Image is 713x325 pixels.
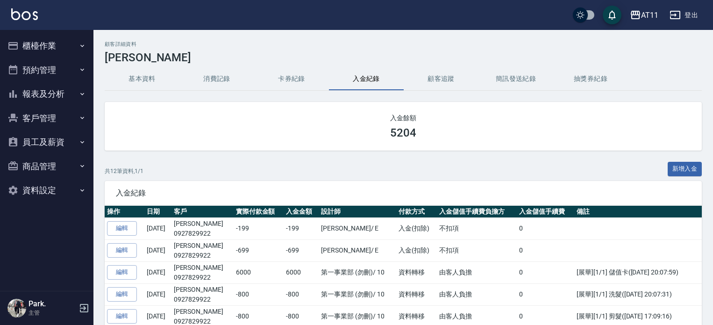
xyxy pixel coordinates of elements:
th: 入金金額 [284,206,319,218]
p: 主管 [29,309,76,317]
td: [DATE] [144,217,171,239]
td: 0 [517,239,574,261]
button: 預約管理 [4,58,90,82]
th: 入金儲值手續費負擔方 [437,206,517,218]
td: -800 [284,283,319,305]
h2: 顧客詳細資料 [105,41,702,47]
button: 員工及薪資 [4,130,90,154]
td: 入金(扣除) [396,239,437,261]
td: 0 [517,261,574,283]
h3: [PERSON_NAME] [105,51,702,64]
p: 0927829922 [174,251,231,260]
a: 編輯 [107,243,137,258]
td: -800 [234,283,284,305]
td: -699 [234,239,284,261]
td: 6000 [284,261,319,283]
button: 卡券紀錄 [254,68,329,90]
div: AT11 [641,9,658,21]
td: [PERSON_NAME] / E [319,217,396,239]
button: 入金紀錄 [329,68,404,90]
td: 不扣項 [437,217,517,239]
button: 資料設定 [4,178,90,202]
td: [DATE] [144,239,171,261]
button: AT11 [626,6,662,25]
button: 客戶管理 [4,106,90,130]
td: [DATE] [144,261,171,283]
p: 0927829922 [174,273,231,282]
th: 備註 [574,206,702,218]
td: 由客人負擔 [437,261,517,283]
button: 新增入金 [668,162,702,176]
a: 編輯 [107,287,137,302]
th: 操作 [105,206,144,218]
button: 櫃檯作業 [4,34,90,58]
h2: 入金餘額 [116,113,691,123]
h3: 5204 [390,126,416,139]
td: -699 [284,239,319,261]
a: 編輯 [107,309,137,324]
th: 實際付款金額 [234,206,284,218]
td: 不扣項 [437,239,517,261]
td: 由客人負擔 [437,283,517,305]
th: 日期 [144,206,171,218]
button: 商品管理 [4,154,90,179]
span: 入金紀錄 [116,188,691,198]
td: [PERSON_NAME] [171,239,234,261]
td: 資料轉移 [396,283,437,305]
td: 0 [517,217,574,239]
p: 共 12 筆資料, 1 / 1 [105,167,143,175]
th: 付款方式 [396,206,437,218]
th: 設計師 [319,206,396,218]
td: 6000 [234,261,284,283]
th: 入金儲值手續費 [517,206,574,218]
button: 簡訊發送紀錄 [478,68,553,90]
td: [展華][1/1] 洗髮([DATE] 20:07:31) [574,283,702,305]
p: 0927829922 [174,295,231,304]
button: 顧客追蹤 [404,68,478,90]
td: -199 [284,217,319,239]
td: 資料轉移 [396,261,437,283]
td: 第一事業部 (勿刪) / 10 [319,261,396,283]
a: 編輯 [107,221,137,236]
button: save [603,6,621,24]
h5: Park. [29,299,76,309]
button: 抽獎券紀錄 [553,68,628,90]
img: Person [7,299,26,318]
td: 入金(扣除) [396,217,437,239]
td: [DATE] [144,283,171,305]
td: [PERSON_NAME] [171,283,234,305]
button: 基本資料 [105,68,179,90]
td: -199 [234,217,284,239]
button: 報表及分析 [4,82,90,106]
td: [PERSON_NAME] [171,261,234,283]
td: [PERSON_NAME] / E [319,239,396,261]
th: 客戶 [171,206,234,218]
img: Logo [11,8,38,20]
td: 第一事業部 (勿刪) / 10 [319,283,396,305]
p: 0927829922 [174,229,231,238]
td: [PERSON_NAME] [171,217,234,239]
td: 0 [517,283,574,305]
td: [展華][1/1] 儲值卡([DATE] 20:07:59) [574,261,702,283]
button: 登出 [666,7,702,24]
a: 編輯 [107,265,137,280]
button: 消費記錄 [179,68,254,90]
